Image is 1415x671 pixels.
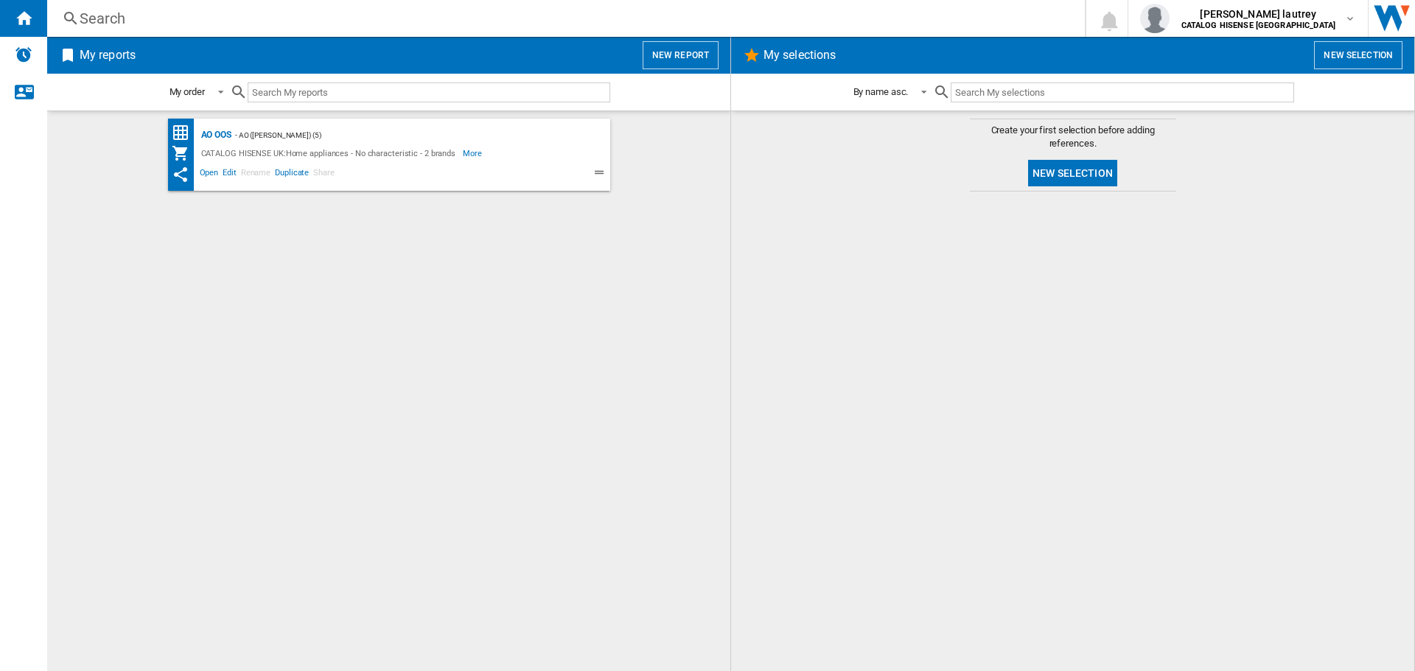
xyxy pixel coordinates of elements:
div: My order [170,86,205,97]
div: AO OOS [198,126,231,144]
span: Duplicate [273,166,311,183]
div: My Assortment [172,144,198,162]
input: Search My reports [248,82,610,102]
span: More [463,144,484,162]
ng-md-icon: This report has been shared with you [172,166,189,183]
span: [PERSON_NAME] lautrey [1181,7,1336,21]
div: Price Matrix [172,124,198,142]
button: New selection [1314,41,1402,69]
img: alerts-logo.svg [15,46,32,63]
input: Search My selections [951,82,1293,102]
span: Open [198,166,221,183]
div: - AO ([PERSON_NAME]) (5) [231,126,581,144]
div: By name asc. [853,86,909,97]
span: Edit [220,166,239,183]
b: CATALOG HISENSE [GEOGRAPHIC_DATA] [1181,21,1336,30]
h2: My selections [761,41,839,69]
div: Search [80,8,1047,29]
button: New report [643,41,719,69]
button: New selection [1028,160,1117,186]
h2: My reports [77,41,139,69]
span: Rename [239,166,273,183]
span: Share [311,166,337,183]
span: Create your first selection before adding references. [970,124,1176,150]
div: CATALOG HISENSE UK:Home appliances - No characteristic - 2 brands [198,144,464,162]
img: profile.jpg [1140,4,1170,33]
